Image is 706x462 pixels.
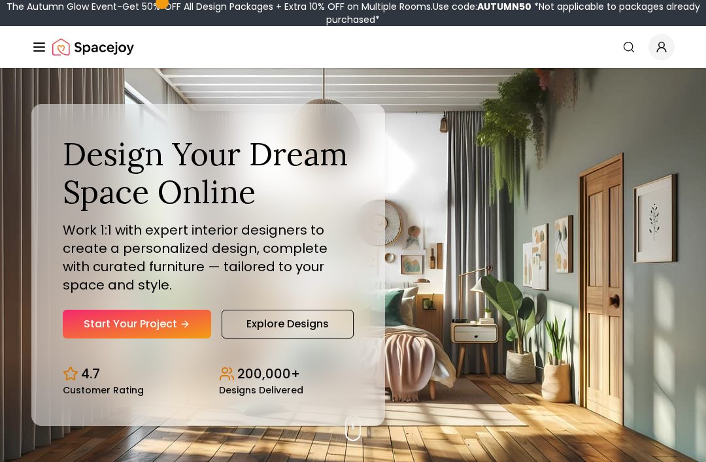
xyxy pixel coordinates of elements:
[63,221,354,294] p: Work 1:1 with expert interior designers to create a personalized design, complete with curated fu...
[52,34,134,60] img: Spacejoy Logo
[237,365,300,383] p: 200,000+
[31,26,675,68] nav: Global
[63,135,354,210] h1: Design Your Dream Space Online
[63,310,211,338] a: Start Your Project
[63,354,354,395] div: Design stats
[222,310,354,338] a: Explore Designs
[81,365,100,383] p: 4.7
[63,386,144,395] small: Customer Rating
[52,34,134,60] a: Spacejoy
[219,386,303,395] small: Designs Delivered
